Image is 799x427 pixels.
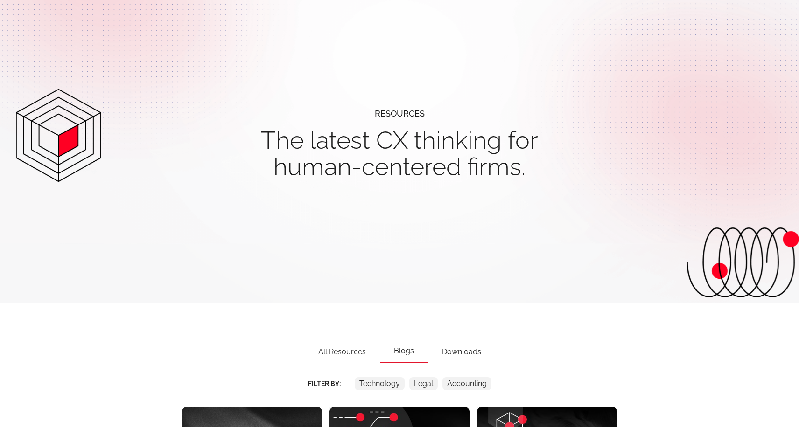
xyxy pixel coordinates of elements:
[359,377,400,390] div: Technology
[414,377,433,390] div: Legal
[187,127,612,180] h1: The latest CX thinking for human-centered firms.
[447,377,487,390] div: Accounting
[380,340,428,363] div: Blogs
[182,377,617,390] form: Email Form
[375,100,425,127] div: resources
[304,341,380,363] div: All Resources
[428,341,495,363] div: Downloads
[308,377,341,390] div: Filter By:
